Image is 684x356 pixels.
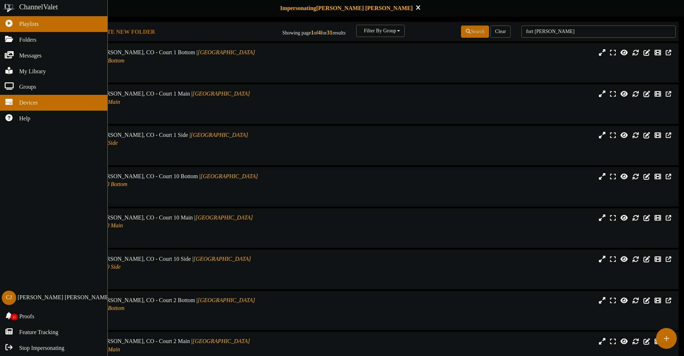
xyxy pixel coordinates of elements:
[29,337,291,354] div: [GEOGRAPHIC_DATA][PERSON_NAME], CO - Court 2 Main |
[29,271,291,277] div: PICKLR SIDE ( 16:9 )
[29,230,291,236] div: PICKLR MAIN ( 16:9 )
[19,2,58,12] div: ChannelValet
[29,112,291,119] div: # 16838
[29,106,291,112] div: PICKLR MAIN ( 16:9 )
[19,328,59,337] span: Feature Tracking
[19,20,39,28] span: Playlists
[29,172,291,189] div: [GEOGRAPHIC_DATA][PERSON_NAME], CO - Court 10 Bottom |
[29,48,291,65] div: [GEOGRAPHIC_DATA][PERSON_NAME], CO - Court 1 Bottom |
[29,319,291,325] div: # 16843
[29,195,291,201] div: # 16868
[19,313,34,321] span: Proofs
[241,25,351,37] div: Showing page of for results
[29,189,291,195] div: PICKLR BOTTOM ( 16:9 )
[2,291,16,305] div: CJ
[29,71,291,77] div: # 16840
[10,314,18,320] span: 11
[19,115,31,123] span: Help
[29,277,291,283] div: # 16867
[19,68,46,76] span: My Library
[356,25,405,37] button: Filter By Group
[29,214,291,230] div: [GEOGRAPHIC_DATA][PERSON_NAME], CO - Court 10 Main |
[29,153,291,159] div: # 16839
[311,29,314,36] strong: 1
[29,255,291,272] div: [GEOGRAPHIC_DATA][PERSON_NAME], CO - Court 10 Side |
[29,313,291,319] div: PICKLR BOTTOM ( 16:9 )
[18,293,110,302] div: [PERSON_NAME] [PERSON_NAME]
[29,147,291,153] div: PICKLR SIDE ( 16:9 )
[19,83,36,91] span: Groups
[461,26,489,38] button: Search
[29,131,291,148] div: [GEOGRAPHIC_DATA][PERSON_NAME], CO - Court 1 Side |
[19,52,42,60] span: Messages
[490,26,511,38] button: Clear
[29,236,291,242] div: # 16866
[19,344,65,352] span: Stop Impersonating
[19,99,38,107] span: Devices
[19,36,37,44] span: Folders
[29,90,291,106] div: [GEOGRAPHIC_DATA][PERSON_NAME], CO - Court 1 Main |
[318,29,321,36] strong: 4
[327,29,332,36] strong: 31
[29,296,291,313] div: [GEOGRAPHIC_DATA][PERSON_NAME], CO - Court 2 Bottom |
[521,26,676,38] input: -- Search Playlists by Name --
[84,28,157,37] button: Create New Folder
[29,65,291,71] div: PICKLR BOTTOM ( 16:9 )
